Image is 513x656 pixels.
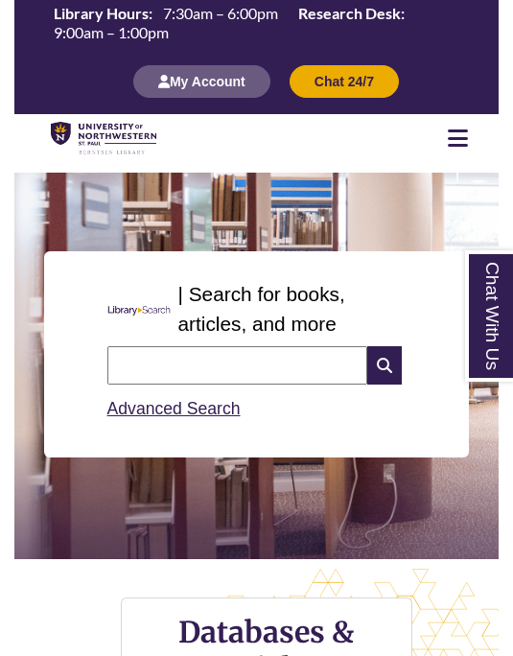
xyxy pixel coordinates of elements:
[163,4,278,22] span: 7:30am – 6:00pm
[100,298,178,323] img: Libary Search
[107,399,241,418] a: Advanced Search
[133,65,270,98] button: My Account
[290,65,399,98] button: Chat 24/7
[133,73,270,89] a: My Account
[54,23,169,41] span: 9:00am – 1:00pm
[51,122,156,155] img: UNWSP Library Logo
[46,3,467,43] table: Hours Today
[178,279,414,339] p: | Search for books, articles, and more
[291,3,408,24] th: Research Desk:
[46,3,467,45] a: Hours Today
[367,346,402,385] i: Search
[46,3,155,24] th: Library Hours:
[290,73,399,89] a: Chat 24/7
